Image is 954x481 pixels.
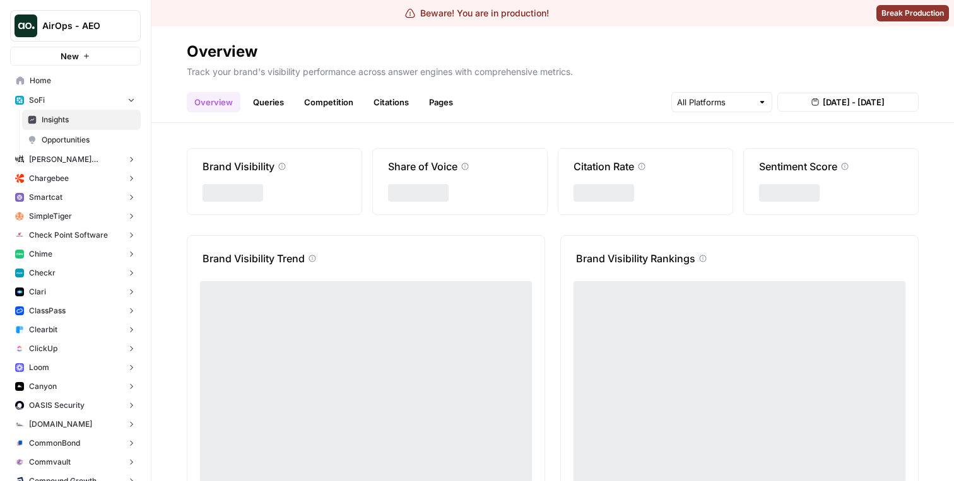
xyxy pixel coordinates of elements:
[61,50,79,62] span: New
[759,159,837,174] p: Sentiment Score
[29,362,49,373] span: Loom
[29,267,56,279] span: Checkr
[29,211,72,222] span: SimpleTiger
[10,320,141,339] button: Clearbit
[29,173,69,184] span: Chargebee
[15,174,24,183] img: jkhkcar56nid5uw4tq7euxnuco2o
[29,248,52,260] span: Chime
[15,363,24,372] img: wev6amecshr6l48lvue5fy0bkco1
[876,5,949,21] button: Break Production
[881,8,944,19] span: Break Production
[15,382,24,391] img: 0idox3onazaeuxox2jono9vm549w
[203,251,305,266] p: Brand Visibility Trend
[42,134,135,146] span: Opportunities
[574,159,634,174] p: Citation Rate
[29,324,57,335] span: Clearbit
[29,192,62,203] span: Smartcat
[15,439,24,448] img: glq0fklpdxbalhn7i6kvfbbvs11n
[29,381,57,392] span: Canyon
[10,91,141,110] button: SoFi
[15,231,24,240] img: gddfodh0ack4ddcgj10xzwv4nyos
[15,14,37,37] img: AirOps - AEO Logo
[15,193,24,202] img: rkye1xl29jr3pw1t320t03wecljb
[10,396,141,415] button: OASIS Security
[10,434,141,453] button: CommonBond
[10,150,141,169] button: [PERSON_NAME] [PERSON_NAME] at Work
[42,114,135,125] span: Insights
[10,71,141,91] a: Home
[29,286,46,298] span: Clari
[29,419,92,430] span: [DOMAIN_NAME]
[677,96,753,108] input: All Platforms
[405,7,549,20] div: Beware! You are in production!
[823,96,885,108] span: [DATE] - [DATE]
[10,358,141,377] button: Loom
[29,456,71,468] span: Commvault
[15,420,24,429] img: k09s5utkby11dt6rxf2w9zgb46r0
[15,287,24,296] img: h6qlr8a97mop4asab8l5qtldq2wv
[15,269,24,277] img: 78cr82s63dt93a7yj2fue7fuqlci
[10,47,141,66] button: New
[15,401,24,410] img: red1k5sizbc2zfjdzds8kz0ky0wq
[366,92,416,112] a: Citations
[15,325,24,334] img: fr92439b8i8d8kixz6owgxh362ib
[245,92,291,112] a: Queries
[10,188,141,207] button: Smartcat
[15,155,24,164] img: m87i3pytwzu9d7629hz0batfjj1p
[576,251,695,266] p: Brand Visibility Rankings
[15,344,24,353] img: nyvnio03nchgsu99hj5luicuvesv
[15,458,24,467] img: xf6b4g7v9n1cfco8wpzm78dqnb6e
[15,250,24,258] img: mhv33baw7plipcpp00rsngv1nu95
[10,377,141,396] button: Canyon
[29,154,122,165] span: [PERSON_NAME] [PERSON_NAME] at Work
[30,75,135,86] span: Home
[388,159,457,174] p: Share of Voice
[203,159,274,174] p: Brand Visibility
[10,301,141,320] button: ClassPass
[15,306,24,315] img: z4c86av58qw027qbtb91h24iuhub
[29,229,108,241] span: Check Point Software
[187,92,240,112] a: Overview
[297,92,361,112] a: Competition
[15,212,24,221] img: hlg0wqi1id4i6sbxkcpd2tyblcaw
[10,207,141,226] button: SimpleTiger
[10,453,141,472] button: Commvault
[10,339,141,358] button: ClickUp
[29,305,66,316] span: ClassPass
[10,226,141,245] button: Check Point Software
[421,92,461,112] a: Pages
[22,130,141,150] a: Opportunities
[187,42,257,62] div: Overview
[10,245,141,264] button: Chime
[10,264,141,282] button: Checkr
[29,400,85,411] span: OASIS Security
[10,282,141,301] button: Clari
[10,10,141,42] button: Workspace: AirOps - AEO
[29,95,45,106] span: SoFi
[29,438,80,449] span: CommonBond
[42,20,119,32] span: AirOps - AEO
[22,110,141,130] a: Insights
[187,62,919,78] p: Track your brand's visibility performance across answer engines with comprehensive metrics.
[777,93,919,112] button: [DATE] - [DATE]
[29,343,57,354] span: ClickUp
[15,96,24,105] img: apu0vsiwfa15xu8z64806eursjsk
[10,169,141,188] button: Chargebee
[10,415,141,434] button: [DOMAIN_NAME]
